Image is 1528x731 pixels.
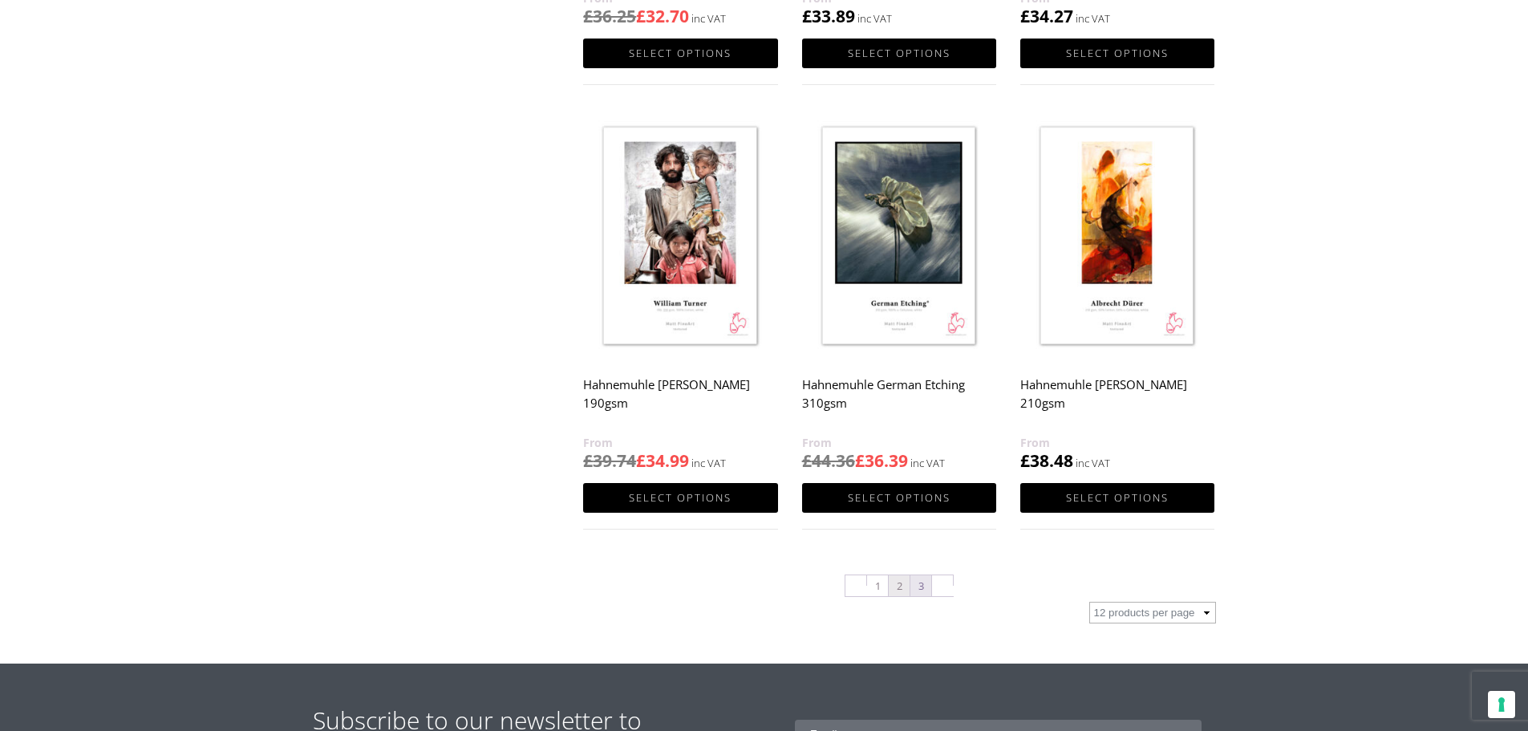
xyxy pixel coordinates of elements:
[867,575,888,596] a: Page 1
[1020,116,1214,473] a: Hahnemuhle [PERSON_NAME] 210gsm £38.48
[636,5,646,27] span: £
[1488,691,1515,718] button: Your consent preferences for tracking technologies
[855,449,908,472] bdi: 36.39
[1020,39,1214,68] a: Select options for “Impressora Pro Photo Inkjet Fine Art Smooth 315gsm”
[802,116,996,359] img: Hahnemuhle German Etching 310gsm
[1020,483,1214,513] a: Select options for “Hahnemuhle Albrecht Durer 210gsm”
[1020,5,1073,27] bdi: 34.27
[1020,449,1073,472] bdi: 38.48
[636,449,689,472] bdi: 34.99
[583,483,777,513] a: Select options for “Hahnemuhle William Turner 190gsm”
[636,5,689,27] bdi: 32.70
[583,39,777,68] a: Select options for “Hahnemuhle Photo-Rag 188gsm”
[855,449,865,472] span: £
[583,116,777,473] a: Hahnemuhle [PERSON_NAME] 190gsm £39.74£34.99
[802,116,996,473] a: Hahnemuhle German Etching 310gsm £44.36£36.39
[802,449,812,472] span: £
[583,449,593,472] span: £
[1020,5,1030,27] span: £
[889,575,910,596] span: Page 2
[802,39,996,68] a: Select options for “Hahnemuhle Torchon 285gsm”
[583,449,636,472] bdi: 39.74
[636,449,646,472] span: £
[583,5,636,27] bdi: 36.25
[802,5,812,27] span: £
[583,574,1215,602] nav: Product Pagination
[1020,449,1030,472] span: £
[802,483,996,513] a: Select options for “Hahnemuhle German Etching 310gsm”
[802,449,855,472] bdi: 44.36
[1020,116,1214,359] img: Hahnemuhle Albrecht Durer 210gsm
[583,369,777,433] h2: Hahnemuhle [PERSON_NAME] 190gsm
[1020,369,1214,433] h2: Hahnemuhle [PERSON_NAME] 210gsm
[910,575,931,596] a: Page 3
[583,5,593,27] span: £
[583,116,777,359] img: Hahnemuhle William Turner 190gsm
[802,5,855,27] bdi: 33.89
[802,369,996,433] h2: Hahnemuhle German Etching 310gsm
